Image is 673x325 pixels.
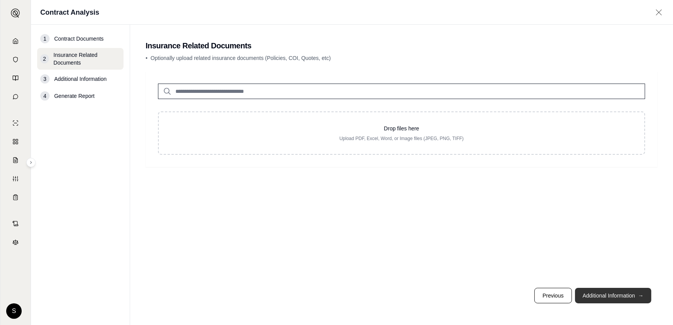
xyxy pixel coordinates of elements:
button: Additional Information→ [575,288,651,303]
span: • [146,55,148,61]
span: Insurance Related Documents [53,51,120,67]
span: Generate Report [54,92,94,100]
p: Drop files here [171,125,632,132]
a: Legal Search Engine [2,234,29,251]
button: Expand sidebar [8,5,23,21]
a: Single Policy [2,115,29,132]
a: Prompt Library [2,70,29,87]
p: Upload PDF, Excel, Word, or Image files (JPEG, PNG, TIFF) [171,135,632,142]
img: Expand sidebar [11,9,20,18]
span: Optionally upload related insurance documents (Policies, COI, Quotes, etc) [151,55,331,61]
div: 3 [40,74,50,84]
div: 2 [40,54,49,63]
button: Expand sidebar [26,158,36,167]
a: Documents Vault [2,51,29,68]
div: S [6,303,22,319]
a: Home [2,32,29,50]
a: Contract Analysis [2,215,29,232]
span: Additional Information [54,75,106,83]
a: Chat [2,88,29,105]
a: Custom Report [2,170,29,187]
a: Claim Coverage [2,152,29,169]
h2: Insurance Related Documents [146,40,658,51]
div: 1 [40,34,50,43]
span: Contract Documents [54,35,104,43]
h1: Contract Analysis [40,7,99,18]
a: Policy Comparisons [2,133,29,150]
span: → [638,292,644,299]
div: 4 [40,91,50,101]
a: Coverage Table [2,189,29,206]
button: Previous [534,288,572,303]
